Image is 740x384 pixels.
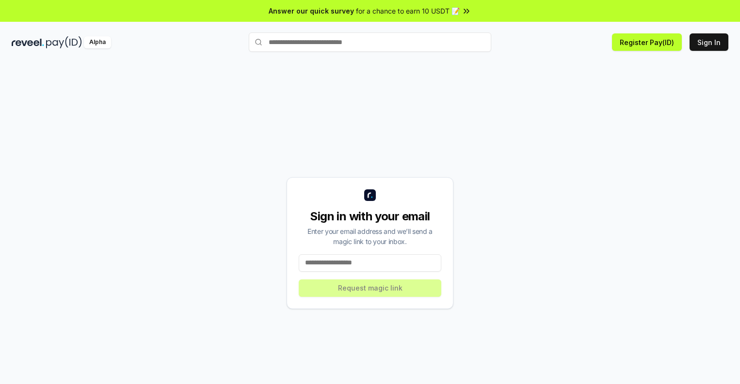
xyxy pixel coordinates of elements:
button: Register Pay(ID) [612,33,682,51]
div: Alpha [84,36,111,48]
div: Enter your email address and we’ll send a magic link to your inbox. [299,226,441,246]
div: Sign in with your email [299,209,441,224]
span: Answer our quick survey [269,6,354,16]
img: logo_small [364,189,376,201]
img: pay_id [46,36,82,48]
button: Sign In [690,33,728,51]
img: reveel_dark [12,36,44,48]
span: for a chance to earn 10 USDT 📝 [356,6,460,16]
